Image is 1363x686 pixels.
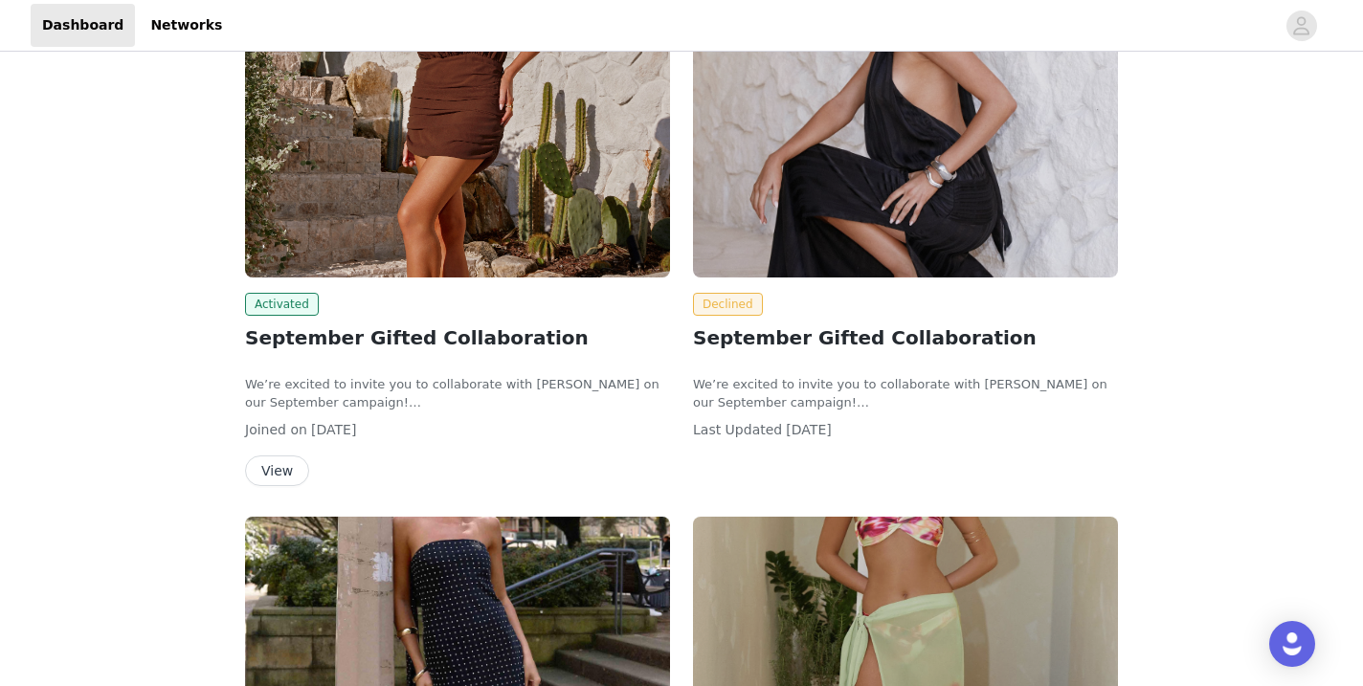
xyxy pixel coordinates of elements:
[245,293,319,316] span: Activated
[1292,11,1310,41] div: avatar
[245,455,309,486] button: View
[693,422,782,437] span: Last Updated
[139,4,234,47] a: Networks
[693,375,1118,412] p: We’re excited to invite you to collaborate with [PERSON_NAME] on our September campaign!
[311,422,356,437] span: [DATE]
[693,323,1118,352] h2: September Gifted Collaboration
[245,464,309,478] a: View
[245,422,307,437] span: Joined on
[245,375,670,412] p: We’re excited to invite you to collaborate with [PERSON_NAME] on our September campaign!
[786,422,831,437] span: [DATE]
[245,323,670,352] h2: September Gifted Collaboration
[693,293,763,316] span: Declined
[31,4,135,47] a: Dashboard
[1269,621,1315,667] div: Open Intercom Messenger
